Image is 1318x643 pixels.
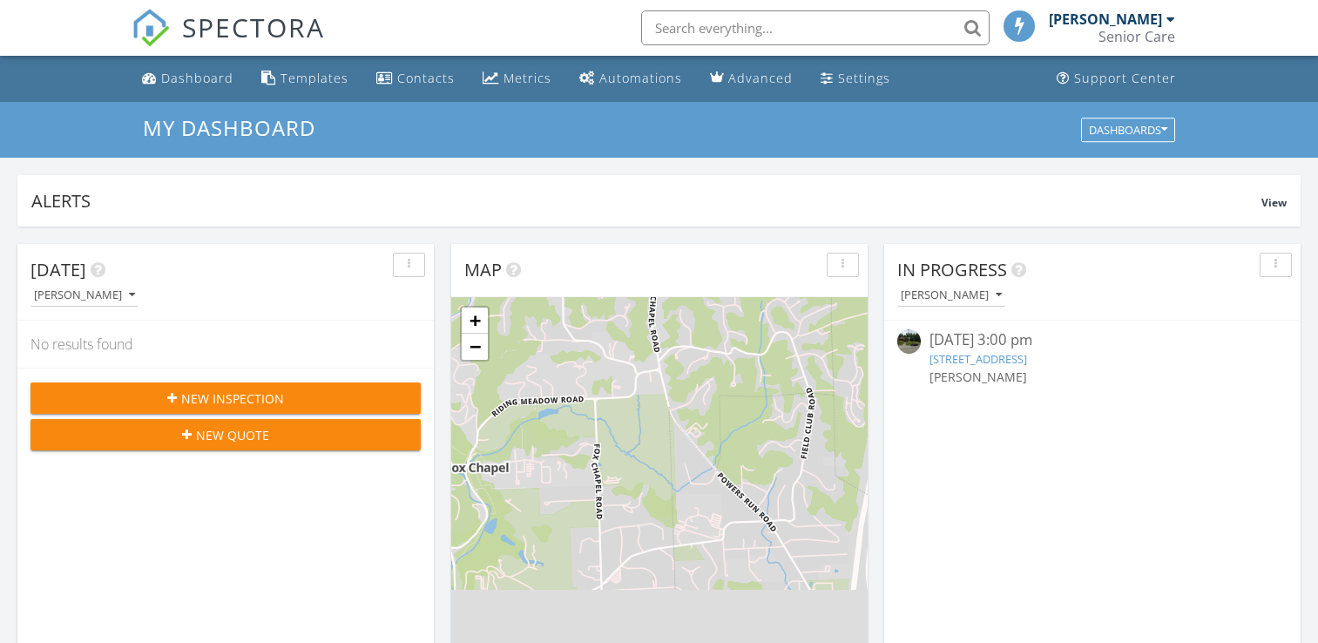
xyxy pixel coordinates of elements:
a: Dashboard [135,63,240,95]
span: In Progress [897,258,1007,281]
button: Dashboards [1081,118,1175,142]
img: The Best Home Inspection Software - Spectora [132,9,170,47]
div: Advanced [728,70,793,86]
a: Advanced [703,63,800,95]
button: New Inspection [30,382,421,414]
div: [PERSON_NAME] [901,289,1002,301]
a: Zoom in [462,308,488,334]
span: New Quote [196,426,269,444]
div: Settings [838,70,890,86]
div: Metrics [504,70,551,86]
a: Zoom out [462,334,488,360]
a: Contacts [369,63,462,95]
span: Map [464,258,502,281]
img: streetview [897,329,921,353]
a: SPECTORA [132,24,325,60]
button: [PERSON_NAME] [30,284,139,308]
button: [PERSON_NAME] [897,284,1005,308]
div: No results found [17,321,434,368]
a: Templates [254,63,355,95]
span: New Inspection [181,389,284,408]
div: [PERSON_NAME] [1049,10,1162,28]
a: Support Center [1050,63,1183,95]
div: Templates [280,70,348,86]
div: Senior Care [1098,28,1175,45]
div: Dashboards [1089,124,1167,136]
div: Alerts [31,189,1261,213]
a: Automations (Basic) [572,63,689,95]
div: Contacts [397,70,455,86]
span: [PERSON_NAME] [929,369,1027,385]
a: [DATE] 3:00 pm [STREET_ADDRESS] [PERSON_NAME] [897,329,1288,406]
div: [DATE] 3:00 pm [929,329,1254,351]
button: New Quote [30,419,421,450]
span: My Dashboard [143,113,315,142]
a: Settings [814,63,897,95]
div: Dashboard [161,70,233,86]
div: Support Center [1074,70,1176,86]
input: Search everything... [641,10,990,45]
div: [PERSON_NAME] [34,289,135,301]
a: [STREET_ADDRESS] [929,351,1027,367]
a: Metrics [476,63,558,95]
span: [DATE] [30,258,86,281]
span: View [1261,195,1287,210]
div: Automations [599,70,682,86]
span: SPECTORA [182,9,325,45]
